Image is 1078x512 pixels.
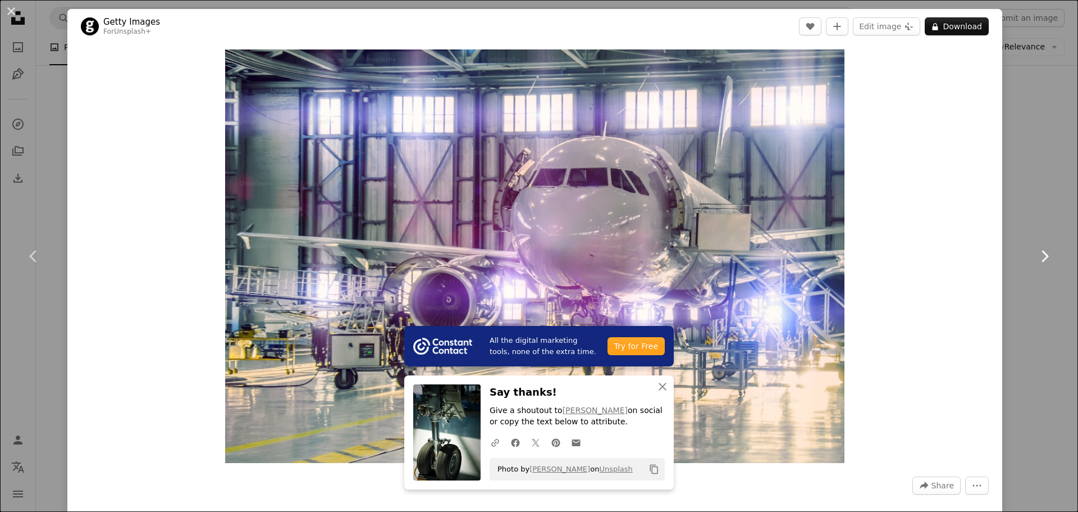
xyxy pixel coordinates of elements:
button: Edit image [853,17,920,35]
a: Unsplash+ [114,28,151,35]
span: Share [931,477,954,494]
button: More Actions [965,477,989,495]
a: Share on Twitter [526,431,546,454]
img: Go to Getty Images's profile [81,17,99,35]
span: Photo by on [492,460,633,478]
button: Like [799,17,821,35]
a: Unsplash [599,465,632,473]
a: All the digital marketing tools, none of the extra time.Try for Free [404,326,674,366]
a: Next [1011,202,1078,310]
span: All the digital marketing tools, none of the extra time. [490,335,599,357]
a: Share over email [566,431,586,454]
h3: Say thanks! [490,384,665,401]
div: For [103,28,160,37]
p: Give a shoutout to on social or copy the text below to attribute. [490,405,665,428]
img: Civil airplane jet on maintenance of engine and fuselage check repair in airport hangar. Bright l... [225,49,845,463]
a: Share on Facebook [505,431,526,454]
a: Getty Images [103,16,160,28]
button: Zoom in on this image [225,49,845,463]
div: Try for Free [607,337,665,355]
button: Download [925,17,989,35]
a: [PERSON_NAME] [529,465,590,473]
a: [PERSON_NAME] [563,406,628,415]
button: Share this image [912,477,961,495]
img: file-1754318165549-24bf788d5b37 [413,338,472,355]
button: Add to Collection [826,17,848,35]
a: Share on Pinterest [546,431,566,454]
button: Copy to clipboard [645,460,664,479]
